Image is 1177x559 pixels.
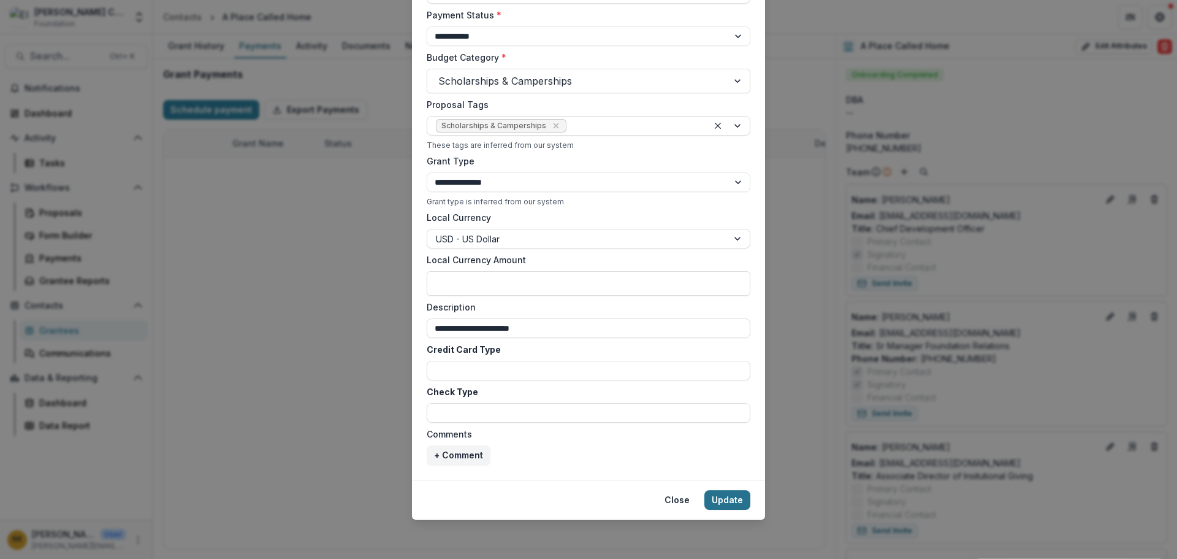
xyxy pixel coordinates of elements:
[427,9,743,21] label: Payment Status
[704,490,750,510] button: Update
[550,120,562,132] div: Remove Scholarships & Camperships
[427,253,743,266] label: Local Currency Amount
[427,428,743,441] label: Comments
[710,118,725,133] div: Clear selected options
[427,211,491,224] label: Local Currency
[427,197,750,206] div: Grant type is inferred from our system
[427,343,743,356] label: Credit Card Type
[427,385,743,398] label: Check Type
[441,121,546,130] span: Scholarships & Camperships
[427,98,743,111] label: Proposal Tags
[427,445,490,465] button: + Comment
[657,490,697,510] button: Close
[427,141,750,150] div: These tags are inferred from our system
[427,301,743,314] label: Description
[427,51,743,64] label: Budget Category
[427,155,743,168] label: Grant Type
